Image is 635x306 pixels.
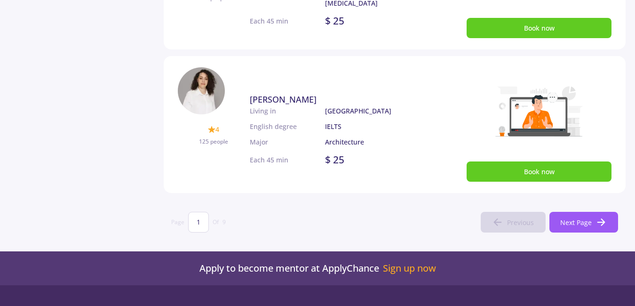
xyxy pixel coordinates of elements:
[467,18,611,38] button: Book now
[325,106,430,116] p: [GEOGRAPHIC_DATA]
[481,212,546,233] button: Previous
[250,121,325,131] p: English degree
[199,137,228,145] span: 125 people
[383,263,436,274] a: Sign up now
[213,218,219,226] span: Of
[507,217,534,227] span: Previous
[325,14,344,29] p: $ 25
[325,153,344,168] p: $ 25
[250,137,325,147] p: Major
[549,212,618,233] button: Next Page
[467,161,611,182] button: Book now
[250,155,288,165] p: Each 45 min
[250,106,325,116] p: Living in
[222,218,226,226] span: 9
[560,217,592,227] span: Next Page
[325,121,430,131] p: IELTS
[250,94,317,105] span: [PERSON_NAME]
[325,137,430,147] p: Architecture
[250,16,288,26] p: Each 45 min
[215,124,219,134] span: 4
[171,218,184,226] span: Page
[250,93,430,106] a: [PERSON_NAME]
